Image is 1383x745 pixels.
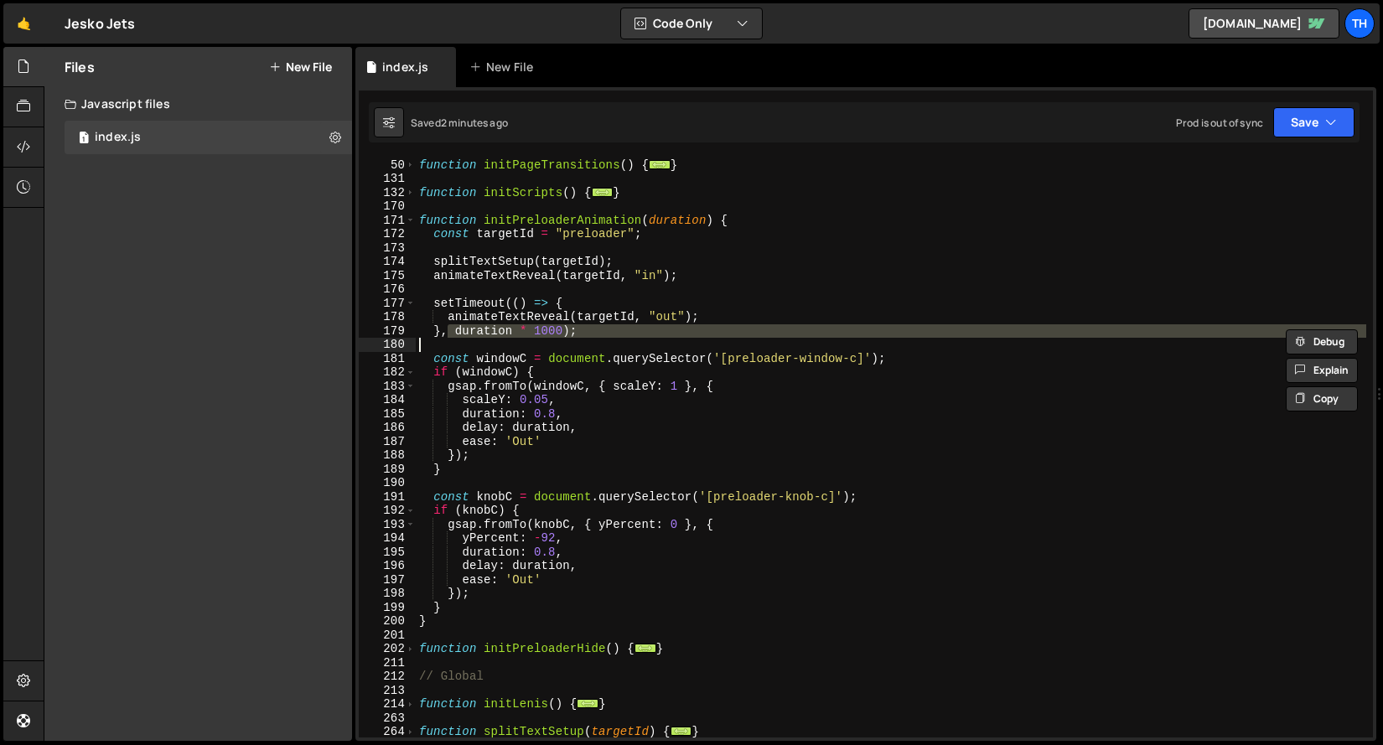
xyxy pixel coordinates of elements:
div: 186 [359,421,416,435]
div: 201 [359,629,416,643]
div: 199 [359,601,416,615]
div: index.js [95,130,141,145]
div: Jesko Jets [65,13,136,34]
a: 🤙 [3,3,44,44]
button: New File [269,60,332,74]
div: 179 [359,324,416,339]
div: 174 [359,255,416,269]
span: ... [577,699,598,708]
div: 185 [359,407,416,422]
span: ... [649,159,671,168]
div: 264 [359,725,416,739]
div: 181 [359,352,416,366]
div: 211 [359,656,416,670]
div: 189 [359,463,416,477]
div: 175 [359,269,416,283]
div: 263 [359,711,416,726]
div: 172 [359,227,416,241]
div: 132 [359,186,416,200]
button: Code Only [621,8,762,39]
h2: Files [65,58,95,76]
div: 183 [359,380,416,394]
div: 176 [359,282,416,297]
div: 213 [359,684,416,698]
button: Debug [1286,329,1358,354]
span: ... [671,727,692,736]
div: 191 [359,490,416,504]
div: 194 [359,531,416,546]
div: 198 [359,587,416,601]
div: 212 [359,670,416,684]
button: Copy [1286,386,1358,411]
div: New File [469,59,540,75]
div: 171 [359,214,416,228]
span: ... [635,644,656,653]
span: ... [592,187,614,196]
div: 178 [359,310,416,324]
div: 195 [359,546,416,560]
div: 193 [359,518,416,532]
span: 1 [79,132,89,146]
div: 184 [359,393,416,407]
div: 131 [359,172,416,186]
div: Prod is out of sync [1176,116,1263,130]
div: 173 [359,241,416,256]
div: index.js [382,59,428,75]
div: 197 [359,573,416,587]
div: 192 [359,504,416,518]
div: 180 [359,338,416,352]
div: Saved [411,116,508,130]
div: 2 minutes ago [441,116,508,130]
div: 190 [359,476,416,490]
div: 170 [359,199,416,214]
div: Javascript files [44,87,352,121]
button: Explain [1286,358,1358,383]
div: 182 [359,365,416,380]
div: 196 [359,559,416,573]
div: 177 [359,297,416,311]
a: [DOMAIN_NAME] [1189,8,1339,39]
div: 16759/45776.js [65,121,352,154]
div: 187 [359,435,416,449]
div: 214 [359,697,416,711]
button: Save [1273,107,1355,137]
a: Th [1344,8,1375,39]
div: 188 [359,448,416,463]
div: 202 [359,642,416,656]
div: 50 [359,158,416,173]
div: 200 [359,614,416,629]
